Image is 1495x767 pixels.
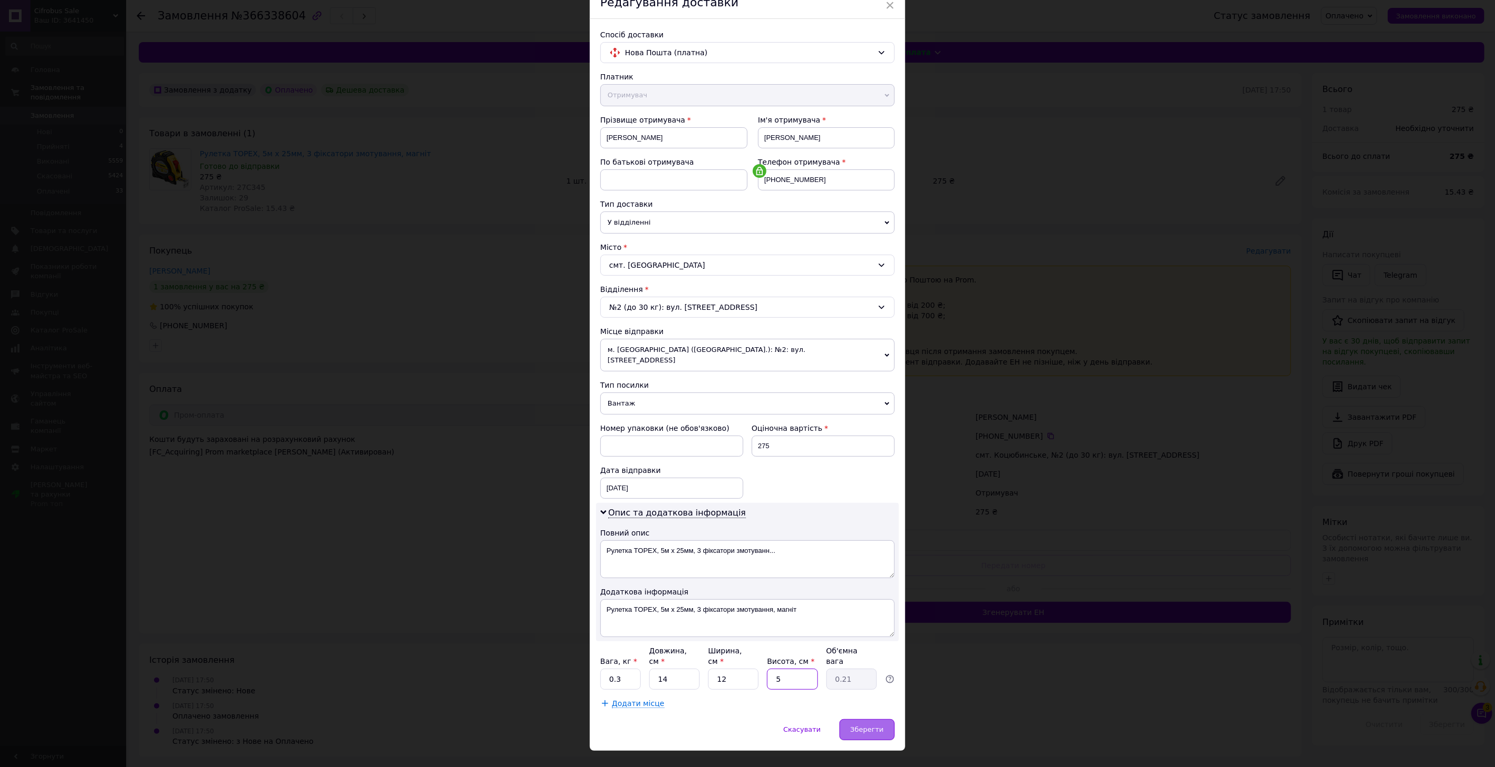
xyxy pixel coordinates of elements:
span: Платник [600,73,633,81]
span: Тип посилки [600,381,649,389]
span: Місце відправки [600,327,664,336]
label: Ширина, см [708,647,742,665]
span: Зберегти [851,725,884,733]
span: Додати місце [612,699,664,708]
div: смт. [GEOGRAPHIC_DATA] [600,255,895,276]
div: Повний опис [600,528,895,538]
label: Довжина, см [649,647,687,665]
div: Дата відправки [600,465,743,476]
span: Прізвище отримувача [600,116,685,124]
div: Об'ємна вага [826,645,877,667]
span: Отримувач [600,84,895,106]
span: Тип доставки [600,200,653,208]
textarea: Рулетка TOPEX, 5м x 25мм, 3 фіксатори змотування, магніт [600,599,895,637]
span: У відділенні [600,211,895,234]
span: м. [GEOGRAPHIC_DATA] ([GEOGRAPHIC_DATA].): №2: вул. [STREET_ADDRESS] [600,339,895,371]
span: Телефон отримувача [758,158,840,166]
div: Спосіб доставки [600,29,895,40]
span: По батькові отримувача [600,158,694,166]
div: Відділення [600,284,895,295]
input: +380 [758,169,895,190]
div: Додаткова інформація [600,587,895,597]
div: Номер упаковки (не обов'язково) [600,423,743,433]
label: Вага, кг [600,657,637,665]
textarea: Рулетка TOPEX, 5м x 25мм, 3 фіксатори змотуванн... [600,540,895,578]
span: Опис та додаткова інформація [608,508,746,518]
span: Нова Пошта (платна) [625,47,873,58]
div: Оціночна вартість [752,423,895,433]
span: Ім'я отримувача [758,116,821,124]
div: №2 (до 30 кг): вул. [STREET_ADDRESS] [600,297,895,318]
span: Скасувати [783,725,821,733]
div: Місто [600,242,895,253]
span: Вантаж [600,392,895,415]
label: Висота, см [767,657,814,665]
